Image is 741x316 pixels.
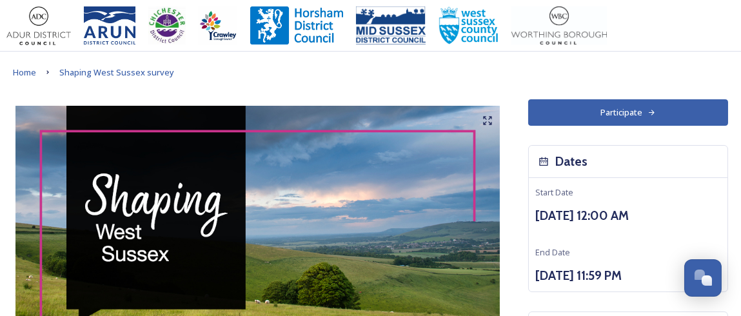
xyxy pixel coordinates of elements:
[535,206,721,225] h3: [DATE] 12:00 AM
[6,6,71,45] img: Adur%20logo%20%281%29.jpeg
[13,64,36,80] a: Home
[199,6,237,45] img: Crawley%20BC%20logo.jpg
[528,99,728,126] button: Participate
[535,246,570,258] span: End Date
[84,6,135,45] img: Arun%20District%20Council%20logo%20blue%20CMYK.jpg
[250,6,343,45] img: Horsham%20DC%20Logo.jpg
[511,6,607,45] img: Worthing_Adur%20%281%29.jpg
[684,259,722,297] button: Open Chat
[148,6,186,45] img: CDC%20Logo%20-%20you%20may%20have%20a%20better%20version.jpg
[59,64,174,80] a: Shaping West Sussex survey
[439,6,499,45] img: WSCCPos-Spot-25mm.jpg
[356,6,426,45] img: 150ppimsdc%20logo%20blue.png
[59,66,174,78] span: Shaping West Sussex survey
[535,186,573,198] span: Start Date
[13,66,36,78] span: Home
[535,266,721,285] h3: [DATE] 11:59 PM
[555,152,588,171] h3: Dates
